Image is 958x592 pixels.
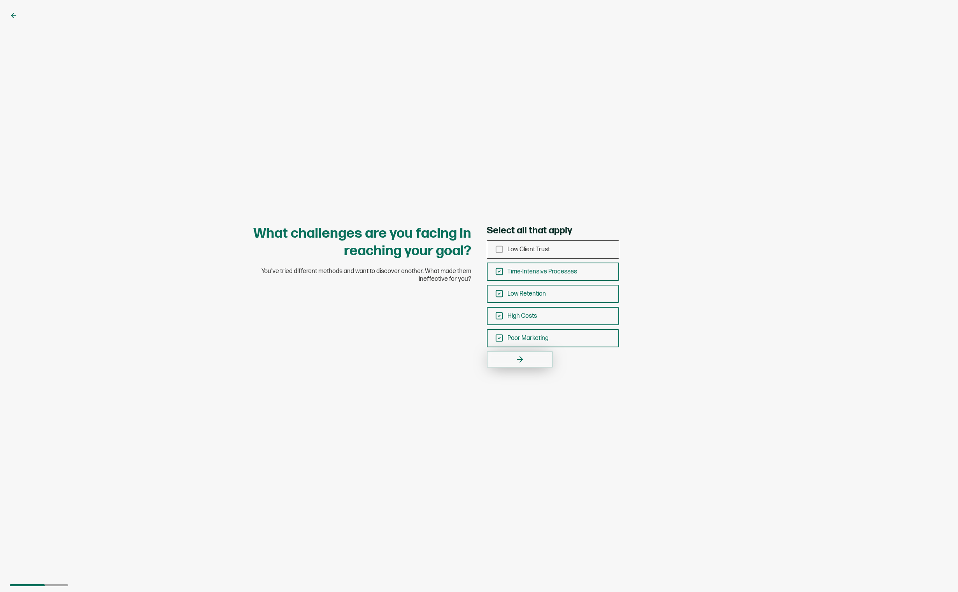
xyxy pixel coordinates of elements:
[253,225,471,260] h1: What challenges are you facing in reaching your goal?
[487,225,572,236] span: Select all that apply
[507,246,550,253] span: Low Client Trust
[507,312,537,320] span: High Costs
[487,240,619,347] div: checkbox-group
[507,290,546,298] span: Low Retention
[507,268,577,275] span: Time-Intensive Processes
[253,268,471,283] span: You’ve tried different methods and want to discover another. What made them ineffective for you?
[507,335,549,342] span: Poor Marketing
[919,555,958,592] iframe: Chat Widget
